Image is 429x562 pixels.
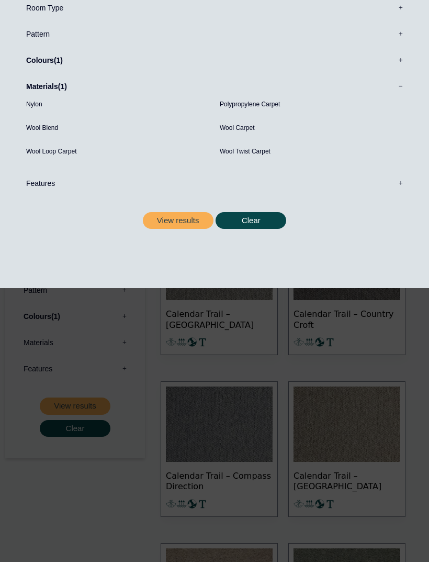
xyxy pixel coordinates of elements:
label: Features [16,170,413,196]
label: Colours [16,47,413,73]
label: Materials [16,73,413,100]
span: 1 [54,56,63,64]
button: Clear [216,212,286,229]
span: 1 [58,82,67,91]
label: Pattern [16,21,413,47]
button: View results [143,212,213,229]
